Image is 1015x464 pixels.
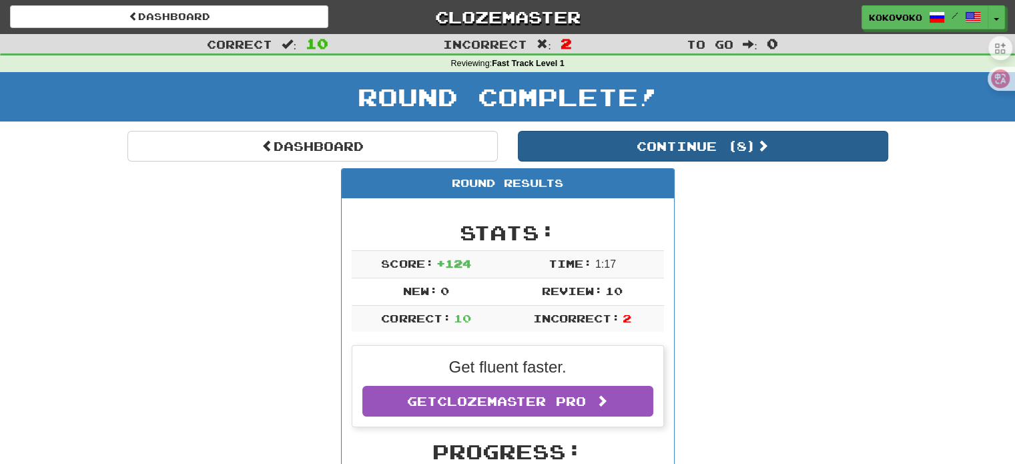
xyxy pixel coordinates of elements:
[862,5,988,29] a: kokovoko /
[348,5,667,29] a: Clozemaster
[623,312,631,324] span: 2
[362,356,653,379] p: Get fluent faster.
[5,83,1010,110] h1: Round Complete!
[743,39,757,50] span: :
[687,37,733,51] span: To go
[352,222,664,244] h2: Stats:
[605,284,623,297] span: 10
[595,258,616,270] span: 1 : 17
[436,257,471,270] span: + 124
[10,5,328,28] a: Dashboard
[282,39,296,50] span: :
[306,35,328,51] span: 10
[869,11,922,23] span: kokovoko
[352,441,664,463] h2: Progress:
[533,312,620,324] span: Incorrect:
[767,35,778,51] span: 0
[561,35,572,51] span: 2
[443,37,527,51] span: Incorrect
[207,37,272,51] span: Correct
[381,257,433,270] span: Score:
[518,131,888,162] button: Continue (8)
[440,284,449,297] span: 0
[542,284,603,297] span: Review:
[952,11,958,20] span: /
[381,312,450,324] span: Correct:
[537,39,551,50] span: :
[127,131,498,162] a: Dashboard
[549,257,592,270] span: Time:
[492,59,565,68] strong: Fast Track Level 1
[362,386,653,417] a: GetClozemaster Pro
[403,284,438,297] span: New:
[342,169,674,198] div: Round Results
[437,394,586,409] span: Clozemaster Pro
[454,312,471,324] span: 10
